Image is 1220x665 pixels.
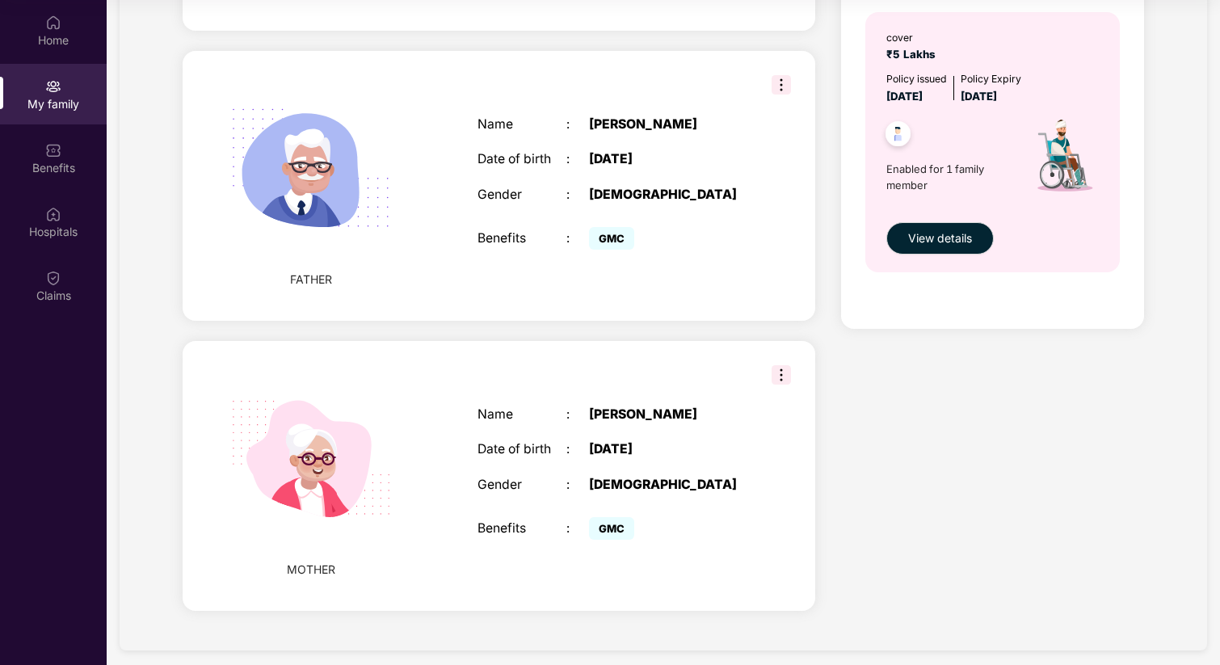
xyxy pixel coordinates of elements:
img: svg+xml;base64,PHN2ZyB4bWxucz0iaHR0cDovL3d3dy53My5vcmcvMjAwMC9zdmciIHhtbG5zOnhsaW5rPSJodHRwOi8vd3... [209,67,413,271]
div: Name [477,117,566,133]
div: [DATE] [589,442,745,457]
div: Name [477,407,566,423]
span: View details [908,229,972,247]
div: Benefits [477,231,566,246]
button: View details [886,222,994,255]
img: svg+xml;base64,PHN2ZyBpZD0iSG9tZSIgeG1sbnM9Imh0dHA6Ly93d3cudzMub3JnLzIwMDAvc3ZnIiB3aWR0aD0iMjAiIG... [45,15,61,31]
div: Policy Expiry [961,71,1021,86]
div: [DEMOGRAPHIC_DATA] [589,478,745,493]
div: Policy issued [886,71,947,86]
img: svg+xml;base64,PHN2ZyBpZD0iSG9zcGl0YWxzIiB4bWxucz0iaHR0cDovL3d3dy53My5vcmcvMjAwMC9zdmciIHdpZHRoPS... [45,206,61,222]
div: cover [886,30,942,45]
div: : [566,407,589,423]
span: Enabled for 1 family member [886,161,1012,194]
span: ₹5 Lakhs [886,48,942,61]
div: Gender [477,478,566,493]
div: [PERSON_NAME] [589,117,745,133]
span: FATHER [290,271,332,288]
img: svg+xml;base64,PHN2ZyB3aWR0aD0iMjAiIGhlaWdodD0iMjAiIHZpZXdCb3g9IjAgMCAyMCAyMCIgZmlsbD0ibm9uZSIgeG... [45,78,61,95]
div: Date of birth [477,442,566,457]
div: Date of birth [477,152,566,167]
span: MOTHER [287,561,335,579]
img: svg+xml;base64,PHN2ZyB4bWxucz0iaHR0cDovL3d3dy53My5vcmcvMjAwMC9zdmciIHdpZHRoPSIyMjQiIGhlaWdodD0iMT... [209,357,413,561]
span: [DATE] [886,90,923,103]
div: Gender [477,187,566,203]
img: svg+xml;base64,PHN2ZyB3aWR0aD0iMzIiIGhlaWdodD0iMzIiIHZpZXdCb3g9IjAgMCAzMiAzMiIgZmlsbD0ibm9uZSIgeG... [772,75,791,95]
div: [DATE] [589,152,745,167]
div: : [566,117,589,133]
span: GMC [589,227,634,250]
img: svg+xml;base64,PHN2ZyBpZD0iQ2xhaW0iIHhtbG5zPSJodHRwOi8vd3d3LnczLm9yZy8yMDAwL3N2ZyIgd2lkdGg9IjIwIi... [45,270,61,286]
img: svg+xml;base64,PHN2ZyB3aWR0aD0iMzIiIGhlaWdodD0iMzIiIHZpZXdCb3g9IjAgMCAzMiAzMiIgZmlsbD0ibm9uZSIgeG... [772,365,791,385]
img: svg+xml;base64,PHN2ZyBpZD0iQmVuZWZpdHMiIHhtbG5zPSJodHRwOi8vd3d3LnczLm9yZy8yMDAwL3N2ZyIgd2lkdGg9Ij... [45,142,61,158]
div: : [566,478,589,493]
div: : [566,442,589,457]
img: icon [1012,105,1113,214]
div: Benefits [477,521,566,537]
div: : [566,521,589,537]
div: : [566,231,589,246]
span: [DATE] [961,90,997,103]
div: : [566,152,589,167]
div: : [566,187,589,203]
span: GMC [589,517,634,540]
div: [DEMOGRAPHIC_DATA] [589,187,745,203]
div: [PERSON_NAME] [589,407,745,423]
img: svg+xml;base64,PHN2ZyB4bWxucz0iaHR0cDovL3d3dy53My5vcmcvMjAwMC9zdmciIHdpZHRoPSI0OC45NDMiIGhlaWdodD... [878,116,918,156]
